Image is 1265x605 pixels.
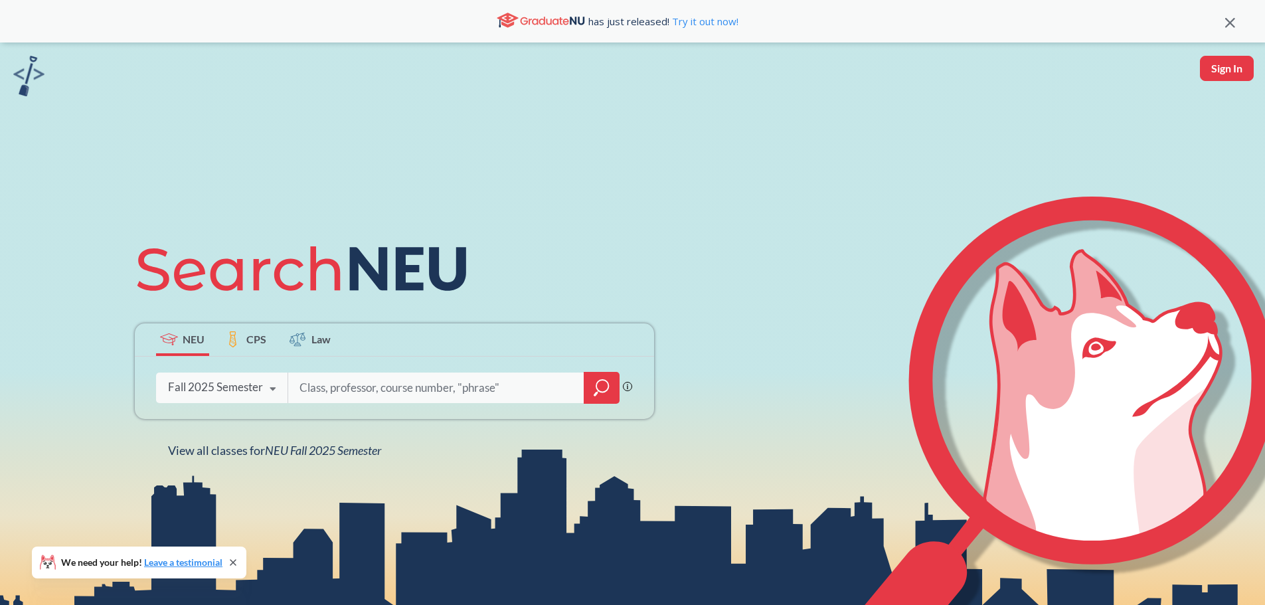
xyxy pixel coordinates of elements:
[1200,56,1254,81] button: Sign In
[246,331,266,347] span: CPS
[594,379,610,397] svg: magnifying glass
[168,380,263,394] div: Fall 2025 Semester
[311,331,331,347] span: Law
[588,14,738,29] span: has just released!
[13,56,44,100] a: sandbox logo
[13,56,44,96] img: sandbox logo
[168,443,381,458] span: View all classes for
[183,331,205,347] span: NEU
[669,15,738,28] a: Try it out now!
[144,557,222,568] a: Leave a testimonial
[298,374,574,402] input: Class, professor, course number, "phrase"
[61,558,222,567] span: We need your help!
[584,372,620,404] div: magnifying glass
[265,443,381,458] span: NEU Fall 2025 Semester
